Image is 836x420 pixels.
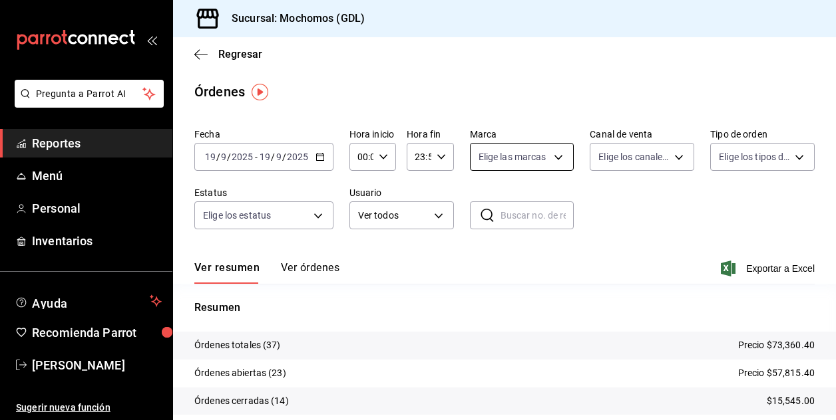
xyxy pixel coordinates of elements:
label: Tipo de orden [710,130,815,139]
font: Sugerir nueva función [16,402,110,413]
img: Marcador de información sobre herramientas [252,84,268,100]
label: Usuario [349,188,454,197]
a: Pregunta a Parrot AI [9,96,164,110]
button: Regresar [194,48,262,60]
div: Órdenes [194,82,245,102]
span: Regresar [218,48,262,60]
h3: Sucursal: Mochomos (GDL) [221,11,365,27]
div: Pestañas de navegación [194,261,339,284]
p: Órdenes cerradas (14) [194,394,289,408]
label: Hora fin [407,130,453,139]
span: Elige los estatus [203,209,271,222]
label: Hora inicio [349,130,396,139]
button: Ver órdenes [281,261,339,284]
input: -- [259,152,271,162]
font: Reportes [32,136,81,150]
p: Precio $73,360.40 [738,338,815,352]
label: Estatus [194,188,333,197]
font: Menú [32,169,63,183]
font: Inventarios [32,234,93,248]
label: Marca [470,130,574,139]
label: Canal de venta [590,130,694,139]
button: Exportar a Excel [724,261,815,276]
span: Elige los tipos de orden [719,150,790,163]
button: Pregunta a Parrot AI [15,80,164,108]
input: Buscar no. de referencia [501,202,574,229]
button: open_drawer_menu [146,35,157,45]
input: -- [220,152,227,162]
span: Pregunta a Parrot AI [36,87,143,101]
span: / [271,152,275,162]
span: Ver todos [358,209,429,223]
font: Recomienda Parrot [32,326,136,340]
p: Órdenes totales (37) [194,338,281,352]
span: / [282,152,286,162]
font: Exportar a Excel [746,263,815,274]
span: Ayuda [32,293,144,309]
font: Ver resumen [194,261,260,274]
input: -- [204,152,216,162]
span: - [255,152,258,162]
font: Personal [32,201,81,215]
p: Precio $57,815.40 [738,366,815,380]
input: -- [276,152,282,162]
label: Fecha [194,130,333,139]
p: Órdenes abiertas (23) [194,366,286,380]
input: ---- [286,152,309,162]
p: $15,545.00 [767,394,815,408]
span: / [227,152,231,162]
span: / [216,152,220,162]
span: Elige las marcas [479,150,546,163]
font: [PERSON_NAME] [32,358,125,372]
p: Resumen [194,300,815,316]
span: Elige los canales de venta [598,150,670,163]
input: ---- [231,152,254,162]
